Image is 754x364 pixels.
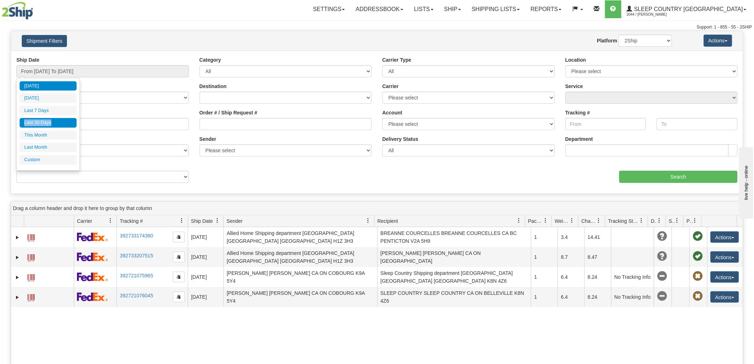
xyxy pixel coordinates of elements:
[191,217,213,225] span: Ship Date
[671,215,683,227] a: Shipment Issues filter column settings
[565,135,593,143] label: Department
[627,11,680,18] span: 2044 / [PERSON_NAME]
[11,201,743,215] div: grid grouping header
[188,287,223,307] td: [DATE]
[120,253,153,258] a: 392733207515
[14,254,21,261] a: Expand
[308,0,350,18] a: Settings
[20,155,77,165] li: Custom
[14,234,21,241] a: Expand
[565,109,590,116] label: Tracking #
[531,227,558,247] td: 1
[584,287,611,307] td: 8.24
[565,56,586,63] label: Location
[382,109,402,116] label: Account
[382,56,411,63] label: Carrier Type
[377,287,531,307] td: SLEEP COUNTRY SLEEP COUNTRY CA ON BELLEVILLE K8N 4Z6
[409,0,439,18] a: Lists
[565,118,646,130] input: From
[77,292,108,301] img: 2 - FedEx Express®
[27,231,35,242] a: Label
[377,247,531,267] td: [PERSON_NAME] [PERSON_NAME] CA ON [GEOGRAPHIC_DATA]
[555,217,570,225] span: Weight
[558,227,584,247] td: 3.4
[200,83,227,90] label: Destination
[687,217,693,225] span: Pickup Status
[223,247,377,267] td: Allied Home Shipping department [GEOGRAPHIC_DATA] [GEOGRAPHIC_DATA] [GEOGRAPHIC_DATA] H1Z 3H3
[636,215,648,227] a: Tracking Status filter column settings
[20,130,77,140] li: This Month
[377,227,531,247] td: BREANNE COURCELLES BREANNE COURCELLES CA BC PENTICTON V2A 5H9
[525,0,567,18] a: Reports
[77,232,108,241] img: 2 - FedEx Express®
[20,81,77,91] li: [DATE]
[173,292,185,302] button: Copy to clipboard
[693,251,703,261] span: Pickup Successfully created
[77,217,92,225] span: Carrier
[582,217,597,225] span: Charge
[611,287,654,307] td: No Tracking Info
[77,252,108,261] img: 2 - FedEx Express®
[120,273,153,278] a: 392721075965
[382,135,418,143] label: Delivery Status
[466,0,525,18] a: Shipping lists
[657,271,667,281] span: No Tracking Info
[657,118,738,130] input: To
[738,145,753,218] iframe: chat widget
[377,217,398,225] span: Recipient
[558,247,584,267] td: 8.7
[693,271,703,281] span: Pickup Not Assigned
[651,217,657,225] span: Delivery Status
[120,217,143,225] span: Tracking #
[531,267,558,287] td: 1
[704,35,732,47] button: Actions
[188,227,223,247] td: [DATE]
[669,217,675,225] span: Shipment Issues
[173,272,185,282] button: Copy to clipboard
[593,215,605,227] a: Charge filter column settings
[223,227,377,247] td: Allied Home Shipping department [GEOGRAPHIC_DATA] [GEOGRAPHIC_DATA] [GEOGRAPHIC_DATA] H1Z 3H3
[439,0,466,18] a: Ship
[16,56,40,63] label: Ship Date
[22,35,67,47] button: Shipment Filters
[382,83,399,90] label: Carrier
[657,291,667,301] span: No Tracking Info
[14,294,21,301] a: Expand
[711,271,739,283] button: Actions
[584,267,611,287] td: 8.24
[77,272,108,281] img: 2 - FedEx Express®
[200,135,216,143] label: Sender
[566,215,578,227] a: Weight filter column settings
[611,267,654,287] td: No Tracking Info
[27,291,35,302] a: Label
[223,287,377,307] td: [PERSON_NAME] [PERSON_NAME] CA ON COBOURG K9A 5Y4
[200,109,258,116] label: Order # / Ship Request #
[558,287,584,307] td: 6.4
[200,56,221,63] label: Category
[20,93,77,103] li: [DATE]
[531,287,558,307] td: 1
[632,6,743,12] span: Sleep Country [GEOGRAPHIC_DATA]
[227,217,243,225] span: Sender
[657,231,667,241] span: Unknown
[539,215,552,227] a: Packages filter column settings
[120,293,153,298] a: 392721076045
[377,267,531,287] td: Sleep Country Shipping department [GEOGRAPHIC_DATA] [GEOGRAPHIC_DATA] [GEOGRAPHIC_DATA] K8N 4Z6
[188,247,223,267] td: [DATE]
[597,37,618,44] label: Platform
[20,143,77,152] li: Last Month
[711,291,739,303] button: Actions
[14,274,21,281] a: Expand
[5,6,66,11] div: live help - online
[223,267,377,287] td: [PERSON_NAME] [PERSON_NAME] CA ON COBOURG K9A 5Y4
[350,0,409,18] a: Addressbook
[211,215,223,227] a: Ship Date filter column settings
[584,227,611,247] td: 14.41
[608,217,639,225] span: Tracking Status
[693,231,703,241] span: Pickup Successfully created
[104,215,117,227] a: Carrier filter column settings
[584,247,611,267] td: 8.47
[693,291,703,301] span: Pickup Not Assigned
[2,24,752,30] div: Support: 1 - 855 - 55 - 2SHIP
[689,215,701,227] a: Pickup Status filter column settings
